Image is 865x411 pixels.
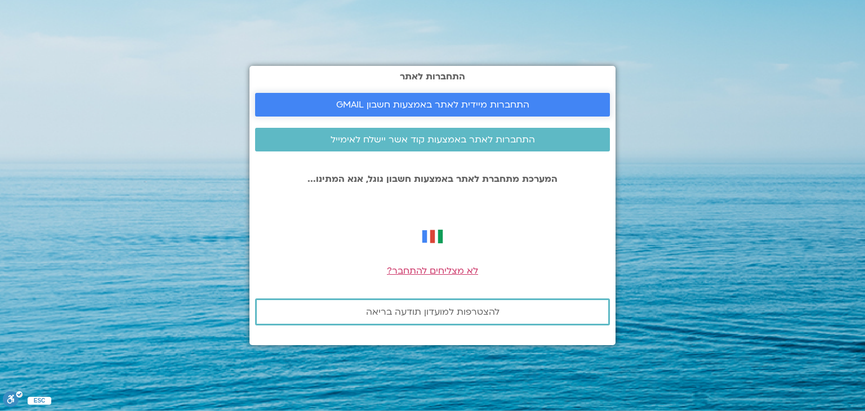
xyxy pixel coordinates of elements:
a: לא מצליחים להתחבר? [387,265,478,277]
span: להצטרפות למועדון תודעה בריאה [366,307,500,317]
a: התחברות לאתר באמצעות קוד אשר יישלח לאימייל [255,128,610,151]
h2: התחברות לאתר [255,72,610,82]
span: התחברות לאתר באמצעות קוד אשר יישלח לאימייל [331,135,535,145]
a: להצטרפות למועדון תודעה בריאה [255,298,610,325]
p: המערכת מתחברת לאתר באמצעות חשבון גוגל, אנא המתינו... [255,174,610,184]
span: התחברות מיידית לאתר באמצעות חשבון GMAIL [336,100,529,110]
a: התחברות מיידית לאתר באמצעות חשבון GMAIL [255,93,610,117]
